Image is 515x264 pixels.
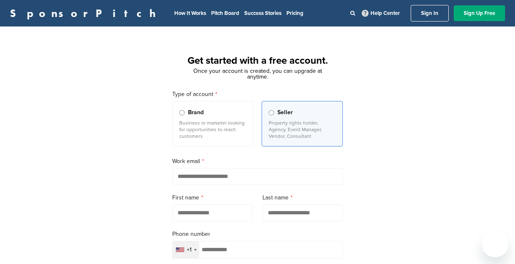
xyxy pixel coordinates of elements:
div: Selected country [173,241,199,258]
a: How It Works [174,10,206,17]
label: Type of account [172,90,343,99]
a: Pricing [286,10,303,17]
p: Business or marketer looking for opportunities to reach customers [179,120,246,139]
span: Brand [188,108,204,117]
a: SponsorPitch [10,8,161,19]
a: Pitch Board [211,10,239,17]
label: First name [172,193,253,202]
a: Help Center [360,8,402,18]
input: Brand Business or marketer looking for opportunities to reach customers [179,110,185,115]
a: Success Stories [244,10,282,17]
span: Seller [277,108,293,117]
label: Last name [262,193,343,202]
span: Once your account is created, you can upgrade at anytime. [193,67,322,80]
label: Phone number [172,230,343,239]
div: +1 [187,247,192,253]
input: Seller Property rights holder, Agency, Event Manager, Vendor, Consultant [269,110,274,115]
p: Property rights holder, Agency, Event Manager, Vendor, Consultant [269,120,336,139]
iframe: Button to launch messaging window [482,231,508,257]
a: Sign In [411,5,449,22]
label: Work email [172,157,343,166]
h1: Get started with a free account. [162,53,353,68]
a: Sign Up Free [454,5,505,21]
